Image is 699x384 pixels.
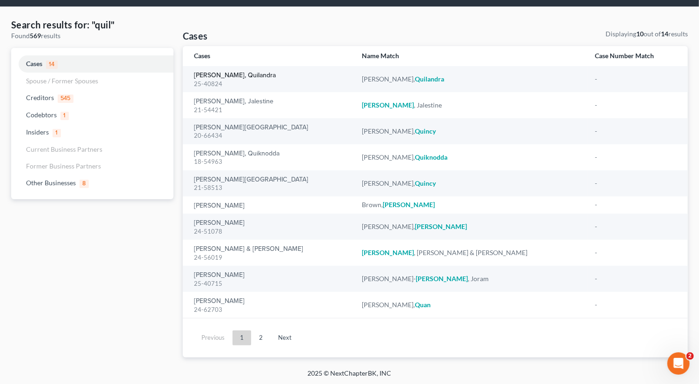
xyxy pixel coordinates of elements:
[183,46,354,66] th: Cases
[661,30,668,38] strong: 14
[194,150,280,157] a: [PERSON_NAME], Quiknodda
[194,106,347,115] div: 21-54421
[362,153,580,162] div: [PERSON_NAME],
[415,153,447,161] em: Quiknodda
[415,179,436,187] em: Quincy
[194,253,347,262] div: 24-56019
[26,128,49,136] span: Insiders
[11,18,173,31] h4: Search results for: "quil"
[354,46,587,66] th: Name Match
[415,301,431,309] em: Quan
[194,298,245,304] a: [PERSON_NAME]
[595,222,677,231] div: -
[416,275,468,283] em: [PERSON_NAME]
[26,162,101,170] span: Former Business Partners
[11,158,173,175] a: Former Business Partners
[362,101,580,110] div: , Jalestine
[194,305,347,314] div: 24-62703
[415,127,436,135] em: Quincy
[362,74,580,84] div: [PERSON_NAME],
[233,330,251,345] a: 1
[26,94,54,101] span: Creditors
[595,274,677,283] div: -
[636,30,644,38] strong: 10
[383,201,435,209] em: [PERSON_NAME]
[26,179,76,187] span: Other Businesses
[362,179,580,188] div: [PERSON_NAME],
[194,279,347,288] div: 25-40715
[194,227,347,236] div: 24-51078
[194,98,273,105] a: [PERSON_NAME], Jalestine
[667,352,690,375] iframe: Intercom live chat
[26,145,102,153] span: Current Business Partners
[252,330,270,345] a: 2
[606,29,688,39] div: Displaying out of results
[194,246,303,252] a: [PERSON_NAME] & [PERSON_NAME]
[194,183,347,192] div: 21-58513
[595,74,677,84] div: -
[595,179,677,188] div: -
[194,202,245,209] a: [PERSON_NAME]
[595,101,677,110] div: -
[11,141,173,158] a: Current Business Partners
[183,29,208,42] h4: Cases
[194,72,276,79] a: [PERSON_NAME], Quilandra
[595,153,677,162] div: -
[194,157,347,166] div: 18-54963
[362,249,414,256] em: [PERSON_NAME]
[194,131,347,140] div: 20-66434
[587,46,688,66] th: Case Number Match
[595,300,677,310] div: -
[415,222,467,230] em: [PERSON_NAME]
[60,112,69,120] span: 1
[686,352,694,360] span: 2
[11,124,173,141] a: Insiders1
[11,107,173,124] a: Codebtors1
[11,55,173,73] a: Cases14
[11,73,173,89] a: Spouse / Former Spouses
[11,31,173,40] div: Found results
[26,60,42,67] span: Cases
[11,89,173,107] a: Creditors545
[362,248,580,257] div: , [PERSON_NAME] & [PERSON_NAME]
[362,101,414,109] em: [PERSON_NAME]
[595,200,677,209] div: -
[53,129,61,137] span: 1
[26,77,98,85] span: Spouse / Former Spouses
[30,32,41,40] strong: 569
[194,124,308,131] a: [PERSON_NAME][GEOGRAPHIC_DATA]
[80,180,89,188] span: 8
[362,300,580,310] div: [PERSON_NAME],
[362,200,580,209] div: Brown,
[271,330,299,345] a: Next
[194,80,347,88] div: 25-40824
[415,75,444,83] em: Quilandra
[58,94,73,103] span: 545
[362,127,580,136] div: [PERSON_NAME],
[11,175,173,192] a: Other Businesses8
[194,220,245,226] a: [PERSON_NAME]
[362,274,580,283] div: [PERSON_NAME]- , Joram
[194,176,308,183] a: [PERSON_NAME][GEOGRAPHIC_DATA]
[595,248,677,257] div: -
[26,111,57,119] span: Codebtors
[194,272,245,278] a: [PERSON_NAME]
[595,127,677,136] div: -
[362,222,580,231] div: [PERSON_NAME],
[46,61,58,69] span: 14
